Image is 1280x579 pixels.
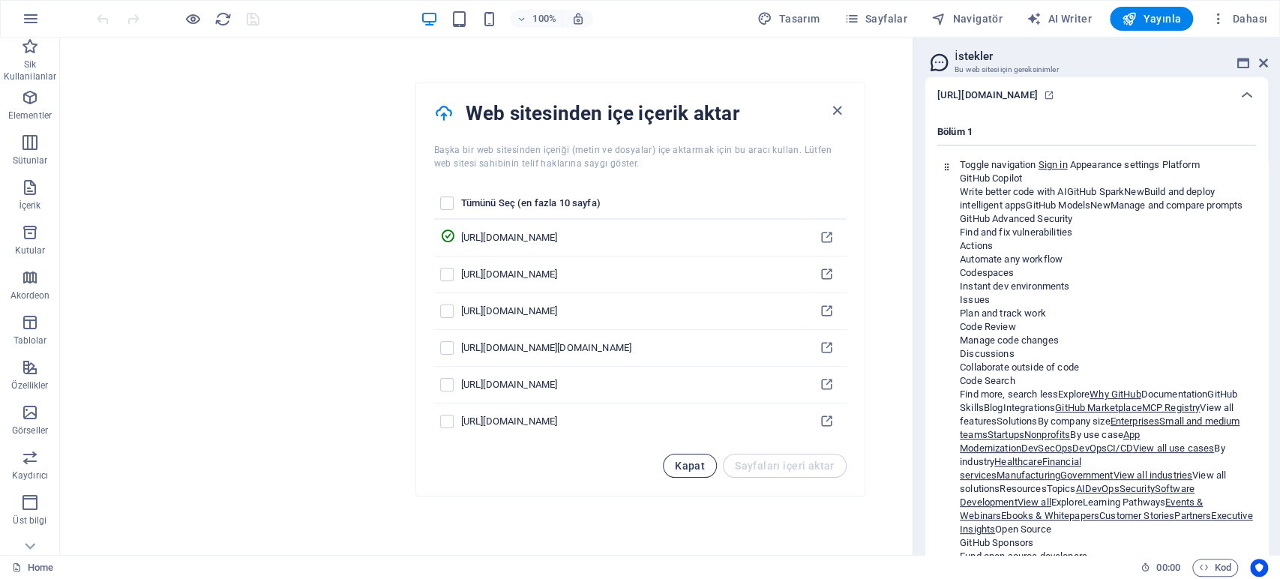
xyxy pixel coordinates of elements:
a: Security [1120,483,1155,494]
span: AI Writer [1027,11,1092,26]
p: Görseller [12,424,48,436]
a: Startups [988,429,1024,440]
div: https://github.com/erdincbayramoglu/technominikk [461,231,802,244]
span: Blog [984,402,1003,413]
a: DevOps [1085,483,1120,494]
a: CI/CD [1107,442,1133,454]
span: Topics [1047,483,1076,494]
span: Integrations [1003,402,1056,413]
span: Plan and track work [960,307,1046,319]
span: : [1167,562,1169,573]
span: Resources [1000,483,1046,494]
div: [URL][DOMAIN_NAME] [461,415,802,428]
a: Ebooks & Whitepapers [1001,510,1099,521]
a: DevSecOps [1021,442,1072,454]
span: New [1124,186,1144,197]
a: Why GitHub [1090,388,1141,400]
p: Tablolar [13,334,47,346]
span: Find and fix vulnerabilities [960,226,1072,238]
span: Explore [1051,496,1083,508]
span: Toggle navigation [960,159,1036,170]
span: Documentation [1141,388,1208,400]
span: Sayfalar [844,11,907,26]
p: Özellikler [11,379,48,391]
span: Open Source [995,523,1051,535]
div: GitHub Copilot [960,172,1255,185]
button: Sayfalar (Ctrl+Alt+S) [838,7,913,31]
span: Explore [1058,388,1090,400]
a: Nonprofits [1024,429,1070,440]
div: GitHub Sponsors [960,536,1255,550]
a: Healthcare [994,456,1042,467]
span: GitHub Spark [1067,186,1125,197]
span: Find more, search less [960,388,1058,400]
tool-tip: Appearance settings [1070,159,1160,170]
h4: Bölüm 1 [937,125,1256,145]
h6: 100% [532,10,556,28]
div: GitHub Advanced Security [960,212,1255,226]
a: View all [1018,496,1051,508]
span: By industry [960,442,1225,467]
span: GitHub Models [1026,199,1090,211]
a: Government [1060,469,1113,481]
p: Akordeon [10,289,50,301]
span: Instant dev environments [960,280,1069,292]
a: Financial services [960,456,1081,481]
p: Kaydırıcı [12,469,48,481]
div: Issues [960,293,1255,307]
a: Manufacturing [997,469,1060,481]
a: MCP Registry [1142,402,1201,413]
a: Software Development [960,483,1195,508]
h2: İstekler [955,49,1268,63]
a: AI [1076,483,1085,494]
span: Tasarım [757,11,820,26]
div: [URL][DOMAIN_NAME][DOMAIN_NAME] [461,341,802,355]
span: Fund open source developers [960,550,1087,562]
div: Code Search [960,374,1255,388]
div: [URL][DOMAIN_NAME] [461,304,802,318]
button: Ön izleme modundan çıkıp düzenlemeye devam etmek için buraya tıklayın [184,10,202,28]
p: Sütunlar [13,154,48,166]
p: Üst bilgi [13,514,46,526]
span: Platform [1162,159,1200,170]
a: View all use cases [1133,442,1215,454]
span: By company size [1038,415,1111,427]
button: Usercentrics [1250,559,1268,577]
span: Automate any workflow [960,253,1063,265]
h6: Oturum süresi [1141,559,1180,577]
a: DevOps [1072,442,1107,454]
span: By use case [1070,429,1123,440]
a: Sign in [1039,159,1068,170]
i: Sayfayı yeniden yükleyin [214,10,232,28]
h4: Web sitesinden içe içerik aktar [466,101,829,125]
span: Collaborate outside of code [960,361,1079,373]
h6: [URL][DOMAIN_NAME] [937,86,1038,104]
a: View all industries [1113,469,1192,481]
a: Customer Stories [1099,510,1174,521]
span: Kod [1199,559,1231,577]
a: Seçimi iptal etmek için tıkla. Sayfaları açmak için çift tıkla [12,559,53,577]
span: Solutions [997,415,1037,427]
h3: Bu web sitesi için gereksinimler [955,63,1238,76]
div: [URL][DOMAIN_NAME] [461,268,802,281]
span: Write better code with AI [960,186,1066,197]
span: Manage and compare prompts [1111,199,1243,211]
button: reload [214,10,232,28]
p: Kutular [15,244,46,256]
span: Başka bir web sitesinden içeriği (metin ve dosyalar) içe aktarmak için bu aracı kullan. Lütfen we... [434,145,832,169]
button: Kapat [663,454,717,478]
a: Partners [1174,510,1211,521]
span: Navigatör [931,11,1003,26]
a: Enterprises [1111,415,1160,427]
span: Kapat [675,460,705,472]
span: Manage code changes [960,334,1059,346]
p: İçerik [19,199,40,211]
div: Actions [960,239,1255,253]
div: Code Review [960,320,1255,334]
div: Codespaces [960,266,1255,280]
a: Executive Insights [960,510,1253,535]
span: 00 00 [1156,559,1180,577]
a: GitHub Marketplace [1055,402,1142,413]
span: Dahası [1211,11,1267,26]
span: Build and deploy intelligent apps [960,186,1215,211]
